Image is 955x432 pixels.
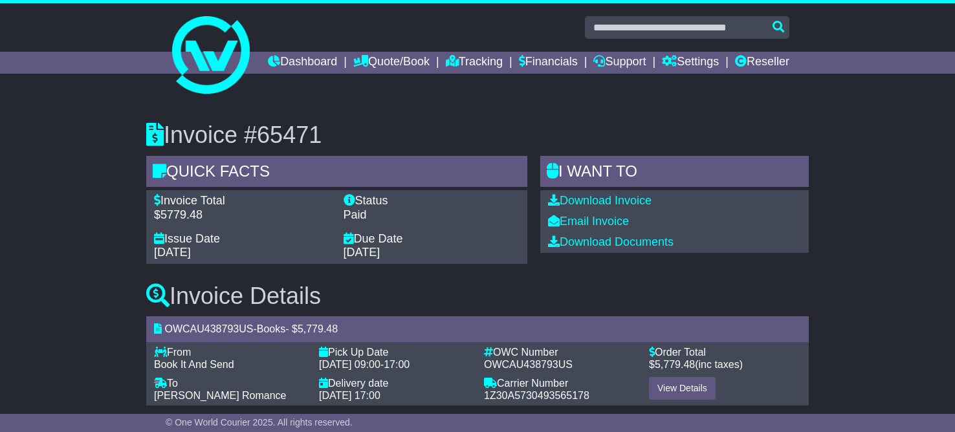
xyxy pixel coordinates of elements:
div: $5779.48 [154,208,331,222]
div: OWC Number [484,346,636,358]
a: Financials [519,52,578,74]
h3: Invoice Details [146,283,809,309]
div: Invoice Total [154,194,331,208]
a: Quote/Book [353,52,430,74]
div: Pick Up Date [319,346,471,358]
div: - [319,358,471,371]
a: Support [593,52,646,74]
span: 5,779.48 [655,359,695,370]
a: Reseller [735,52,789,74]
div: From [154,346,306,358]
div: Paid [344,208,520,222]
div: $ (inc taxes) [649,358,801,371]
a: Download Documents [548,235,674,248]
div: [DATE] [154,246,331,260]
span: OWCAU438793US [484,359,573,370]
span: © One World Courier 2025. All rights reserved. [166,417,353,427]
span: [DATE] 17:00 [319,390,380,401]
span: Book It And Send [154,359,234,370]
h3: Invoice #65471 [146,122,809,148]
span: [DATE] 09:00 [319,359,380,370]
div: Carrier Number [484,377,636,389]
span: 1Z30A5730493565178 [484,390,589,401]
a: Download Invoice [548,194,652,207]
div: Delivery date [319,377,471,389]
a: Tracking [446,52,503,74]
div: I WANT to [540,156,809,191]
span: [PERSON_NAME] Romance [154,390,287,401]
span: Books [257,323,285,334]
div: Quick Facts [146,156,527,191]
div: To [154,377,306,389]
span: 5,779.48 [298,323,338,334]
a: Email Invoice [548,215,629,228]
div: Order Total [649,346,801,358]
span: 17:00 [384,359,410,370]
div: Status [344,194,520,208]
div: - - $ [146,316,809,341]
div: Due Date [344,232,520,246]
div: Issue Date [154,232,331,246]
a: View Details [649,377,716,400]
a: Settings [662,52,719,74]
span: OWCAU438793US [164,323,253,334]
a: Dashboard [268,52,337,74]
div: [DATE] [344,246,520,260]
